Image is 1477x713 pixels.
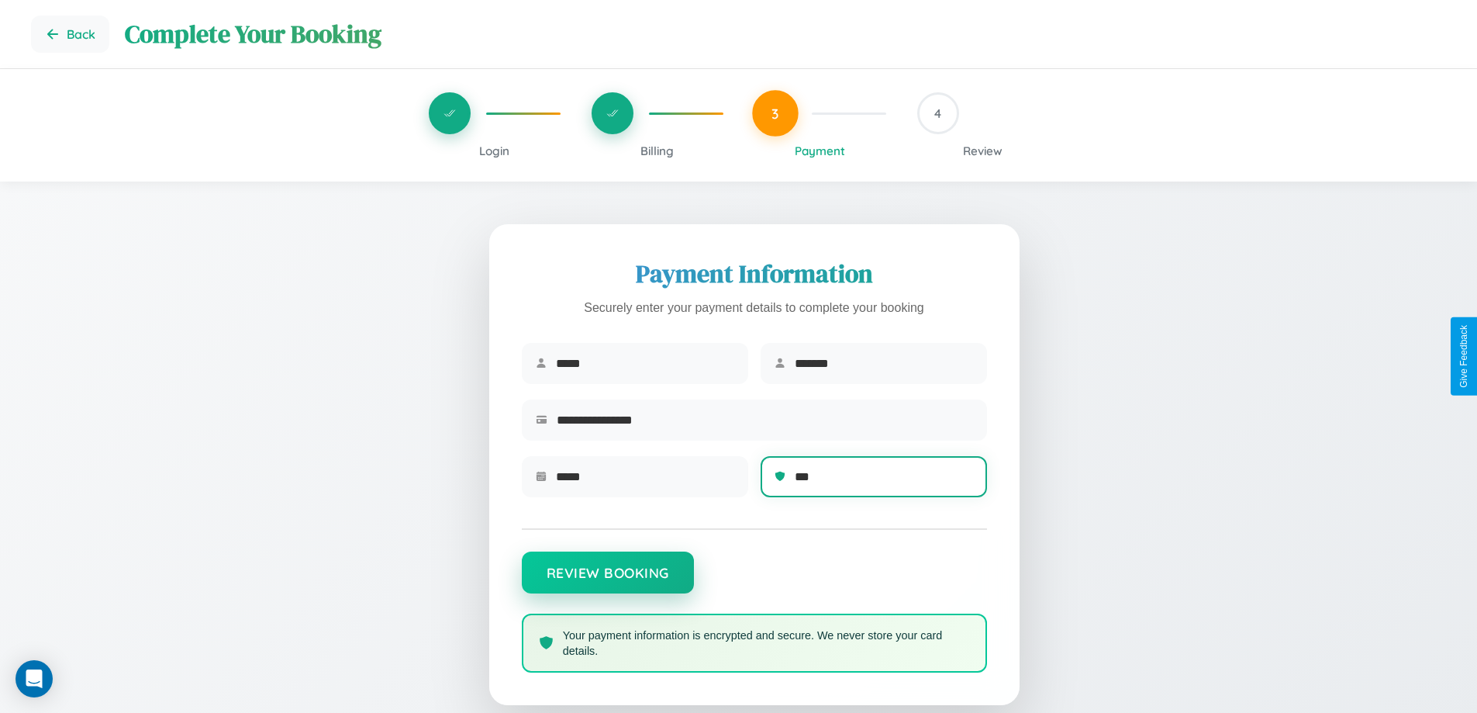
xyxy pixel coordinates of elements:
span: Billing [640,144,674,158]
div: Open Intercom Messenger [16,660,53,697]
span: Payment [795,144,845,158]
h1: Complete Your Booking [125,17,1446,51]
span: 4 [934,106,941,121]
button: Review Booking [522,552,694,594]
span: Review [963,144,1002,158]
span: Login [479,144,509,158]
span: 3 [771,105,779,122]
h2: Payment Information [522,257,987,291]
div: Give Feedback [1458,325,1469,388]
p: Securely enter your payment details to complete your booking [522,297,987,320]
p: Your payment information is encrypted and secure. We never store your card details. [563,628,970,659]
button: Go back [31,16,109,53]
